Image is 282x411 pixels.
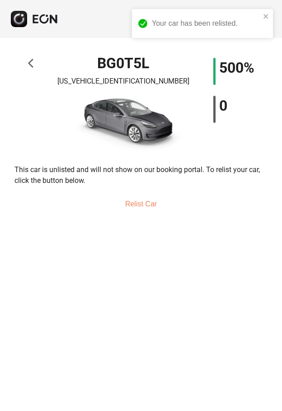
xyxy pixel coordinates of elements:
[60,90,187,154] img: car
[219,100,227,111] h1: 0
[14,164,268,186] p: This car is unlisted and will not show on our booking portal. To relist your car, click the butto...
[152,18,260,29] div: Your car has been relisted.
[263,13,269,20] button: close
[97,58,149,69] h1: BG0T5L
[28,58,39,69] span: arrow_back_ios
[219,62,254,73] h1: 500%
[57,76,189,87] p: [US_VEHICLE_IDENTIFICATION_NUMBER]
[114,193,168,215] button: Relist Car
